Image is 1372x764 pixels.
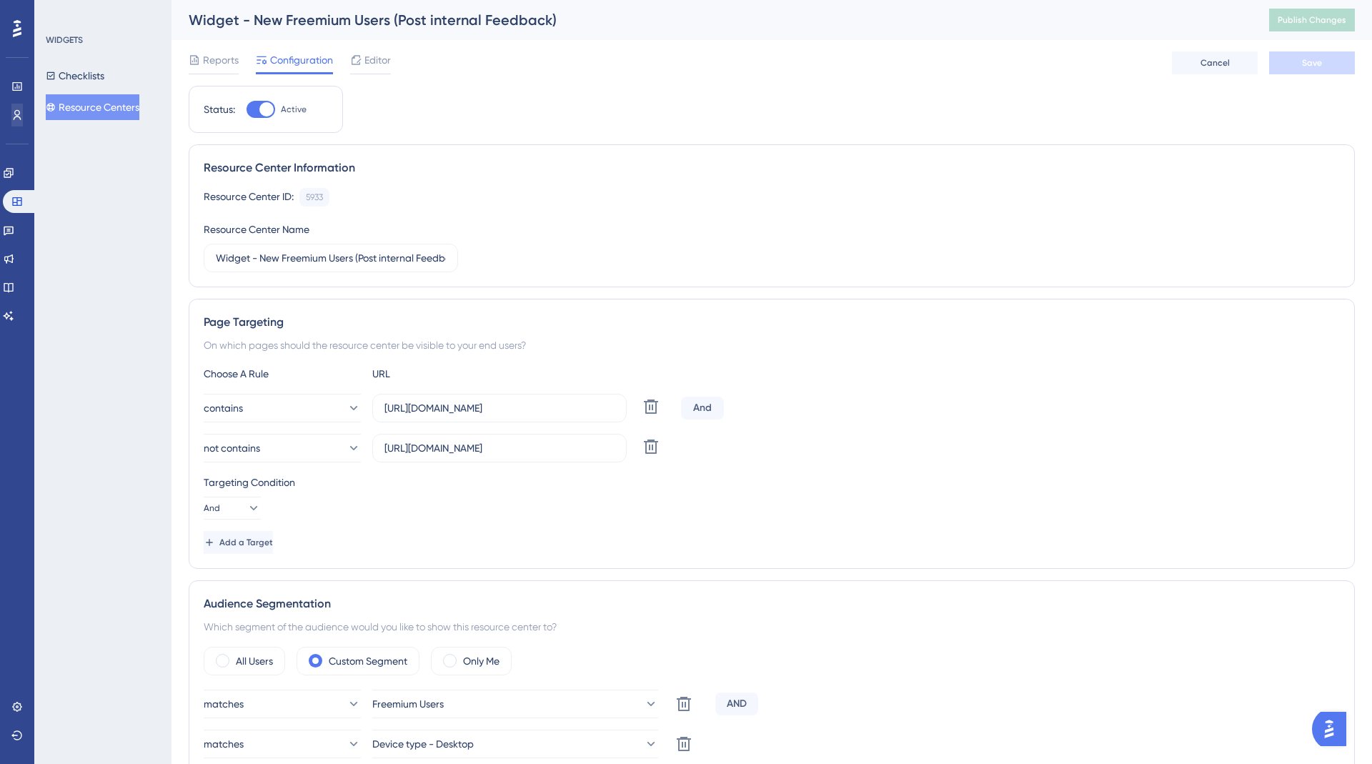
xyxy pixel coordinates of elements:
div: Choose A Rule [204,365,361,382]
div: Status: [204,101,235,118]
span: matches [204,695,244,713]
input: yourwebsite.com/path [384,440,615,456]
div: AND [715,693,758,715]
button: Save [1269,51,1355,74]
div: Targeting Condition [204,474,1340,491]
span: contains [204,400,243,417]
div: On which pages should the resource center be visible to your end users? [204,337,1340,354]
span: Save [1302,57,1322,69]
div: Audience Segmentation [204,595,1340,612]
span: Editor [364,51,391,69]
span: Publish Changes [1278,14,1346,26]
button: contains [204,394,361,422]
button: Device type - Desktop [372,730,658,758]
button: Publish Changes [1269,9,1355,31]
div: 5933 [306,192,323,203]
div: Resource Center Name [204,221,309,238]
div: Page Targeting [204,314,1340,331]
button: matches [204,690,361,718]
button: Freemium Users [372,690,658,718]
button: Cancel [1172,51,1258,74]
div: Resource Center Information [204,159,1340,177]
span: matches [204,735,244,753]
label: Custom Segment [329,653,407,670]
div: WIDGETS [46,34,83,46]
iframe: UserGuiding AI Assistant Launcher [1312,708,1355,750]
button: And [204,497,261,520]
input: Type your Resource Center name [216,250,446,266]
span: And [204,502,220,514]
span: Configuration [270,51,333,69]
button: not contains [204,434,361,462]
span: Device type - Desktop [372,735,474,753]
span: Reports [203,51,239,69]
button: Checklists [46,63,104,89]
div: Widget - New Freemium Users (Post internal Feedback) [189,10,1233,30]
button: Resource Centers [46,94,139,120]
div: URL [372,365,530,382]
div: And [681,397,724,420]
button: Add a Target [204,531,273,554]
label: Only Me [463,653,499,670]
button: matches [204,730,361,758]
span: Freemium Users [372,695,444,713]
span: Active [281,104,307,115]
span: Cancel [1200,57,1230,69]
input: yourwebsite.com/path [384,400,615,416]
label: All Users [236,653,273,670]
span: Add a Target [219,537,273,548]
div: Which segment of the audience would you like to show this resource center to? [204,618,1340,635]
span: not contains [204,440,260,457]
div: Resource Center ID: [204,188,294,207]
